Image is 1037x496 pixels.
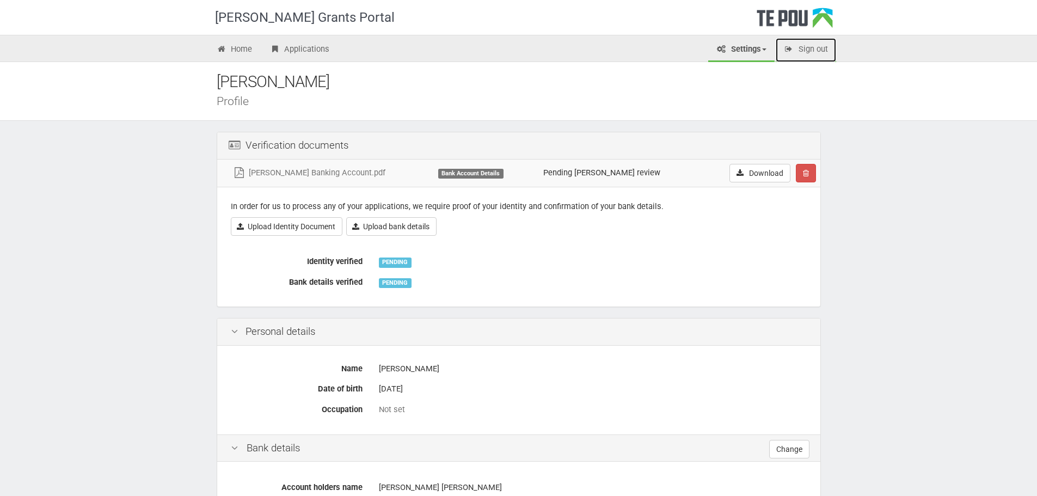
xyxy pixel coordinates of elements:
[217,70,837,94] div: [PERSON_NAME]
[217,319,820,346] div: Personal details
[438,169,504,179] div: Bank Account Details
[379,278,412,288] div: PENDING
[223,478,371,493] label: Account holders name
[231,217,342,236] a: Upload Identity Document
[769,440,809,458] a: Change
[539,160,699,187] td: Pending [PERSON_NAME] review
[232,168,385,177] a: [PERSON_NAME] Banking Account.pdf
[757,8,833,35] div: Te Pou Logo
[217,95,837,107] div: Profile
[223,400,371,415] label: Occupation
[223,252,371,267] label: Identity verified
[231,201,807,212] p: In order for us to process any of your applications, we require proof of your identity and confir...
[223,379,371,395] label: Date of birth
[217,434,820,462] div: Bank details
[208,38,261,62] a: Home
[708,38,775,62] a: Settings
[379,258,412,267] div: PENDING
[223,273,371,288] label: Bank details verified
[223,359,371,375] label: Name
[379,379,807,399] div: [DATE]
[379,404,807,415] div: Not set
[379,359,807,378] div: [PERSON_NAME]
[346,217,437,236] a: Upload bank details
[217,132,820,160] div: Verification documents
[261,38,338,62] a: Applications
[729,164,790,182] a: Download
[776,38,836,62] a: Sign out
